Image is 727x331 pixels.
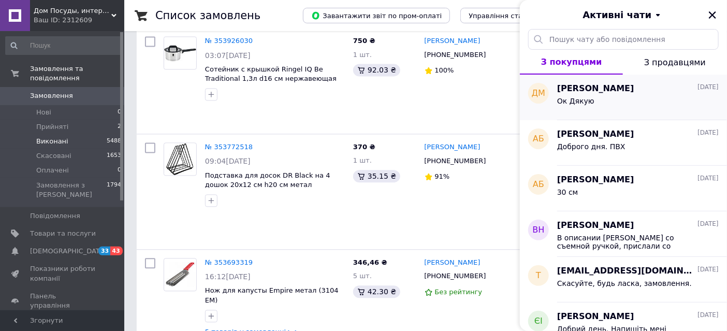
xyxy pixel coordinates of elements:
[534,315,543,327] span: ЄІ
[30,264,96,283] span: Показники роботи компанії
[541,57,602,67] span: З покупцями
[423,269,488,283] div: [PHONE_NUMBER]
[205,171,330,198] a: Подставка для досок DR Black на 4 дошок 20х12 см h20 см метал (95864521)
[460,8,556,23] button: Управління статусами
[30,229,96,238] span: Товари та послуги
[36,137,68,146] span: Виконані
[98,247,110,255] span: 33
[549,8,698,22] button: Активні чати
[557,265,695,277] span: [EMAIL_ADDRESS][DOMAIN_NAME]
[528,29,719,50] input: Пошук чату або повідомлення
[697,311,719,320] span: [DATE]
[164,142,197,176] a: Фото товару
[644,57,706,67] span: З продавцями
[353,258,387,266] span: 346,46 ₴
[423,154,488,168] div: [PHONE_NUMBER]
[469,12,548,20] span: Управління статусами
[5,36,122,55] input: Пошук
[36,151,71,161] span: Скасовані
[557,128,634,140] span: [PERSON_NAME]
[107,181,121,199] span: 1794
[520,211,727,257] button: ВН[PERSON_NAME][DATE]В описании [PERSON_NAME] со съемной ручкой, прислали со стационарной, оформл...
[353,156,372,164] span: 1 шт.
[536,270,541,282] span: t
[557,83,634,95] span: [PERSON_NAME]
[697,265,719,274] span: [DATE]
[520,257,727,303] button: t[EMAIL_ADDRESS][DOMAIN_NAME][DATE]Скасуйте, будь ласка, замовлення.
[107,151,121,161] span: 1653
[557,311,634,323] span: [PERSON_NAME]
[435,288,483,296] span: Без рейтингу
[706,9,719,21] button: Закрити
[36,122,68,132] span: Прийняті
[30,64,124,83] span: Замовлення та повідомлення
[164,45,196,61] img: Фото товару
[425,142,481,152] a: [PERSON_NAME]
[205,37,253,45] a: № 353926030
[425,36,481,46] a: [PERSON_NAME]
[118,122,121,132] span: 2
[353,285,400,298] div: 42.30 ₴
[520,75,727,120] button: ДМ[PERSON_NAME][DATE]Ок Дякую
[353,143,375,151] span: 370 ₴
[557,174,634,186] span: [PERSON_NAME]
[557,234,704,250] span: В описании [PERSON_NAME] со съемной ручкой, прислали со стационарной, оформляем возврат?
[353,272,372,280] span: 5 шт.
[205,272,251,281] span: 16:12[DATE]
[353,170,400,182] div: 35.15 ₴
[36,166,69,175] span: Оплачені
[520,120,727,166] button: АБ[PERSON_NAME][DATE]Доброго дня. ПВХ
[34,16,124,25] div: Ваш ID: 2312609
[623,50,727,75] button: З продавцями
[520,166,727,211] button: АБ[PERSON_NAME][DATE]30 см
[697,83,719,92] span: [DATE]
[303,8,450,23] button: Завантажити звіт по пром-оплаті
[36,108,51,117] span: Нові
[435,172,450,180] span: 91%
[425,258,481,268] a: [PERSON_NAME]
[164,36,197,69] a: Фото товару
[155,9,260,22] h1: Список замовлень
[34,6,111,16] span: Дом Посуды, интернет-магазин посуды и товаров для кухни
[435,66,454,74] span: 100%
[30,247,107,256] span: [DEMOGRAPHIC_DATA]
[557,188,578,196] span: 30 см
[164,258,197,291] a: Фото товару
[557,220,634,232] span: [PERSON_NAME]
[353,51,372,59] span: 1 шт.
[166,143,194,175] img: Фото товару
[205,65,337,92] a: Сотейник с крышкой Ringel IQ Be Traditional 1,3л d16 см нержавеющая сталь (4046-16-RG)
[557,142,626,151] span: Доброго дня. ПВХ
[311,11,442,20] span: Завантажити звіт по пром-оплаті
[532,88,545,99] span: ДМ
[533,179,544,191] span: АБ
[205,286,339,304] a: Нож для капусты Empire метал (3104 EM)
[423,48,488,62] div: [PHONE_NUMBER]
[205,258,253,266] a: № 353693319
[697,174,719,183] span: [DATE]
[557,279,692,287] span: Скасуйте, будь ласка, замовлення.
[110,247,122,255] span: 43
[205,51,251,60] span: 03:07[DATE]
[30,292,96,310] span: Панель управління
[353,64,400,76] div: 92.03 ₴
[557,97,594,105] span: Ок Дякую
[30,91,73,100] span: Замовлення
[583,8,651,22] span: Активні чати
[118,166,121,175] span: 0
[118,108,121,117] span: 0
[520,50,623,75] button: З покупцями
[164,262,196,286] img: Фото товару
[36,181,107,199] span: Замовлення з [PERSON_NAME]
[107,137,121,146] span: 5488
[353,37,375,45] span: 750 ₴
[205,143,253,151] a: № 353772518
[533,133,544,145] span: АБ
[697,220,719,228] span: [DATE]
[205,157,251,165] span: 09:04[DATE]
[697,128,719,137] span: [DATE]
[532,224,544,236] span: ВН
